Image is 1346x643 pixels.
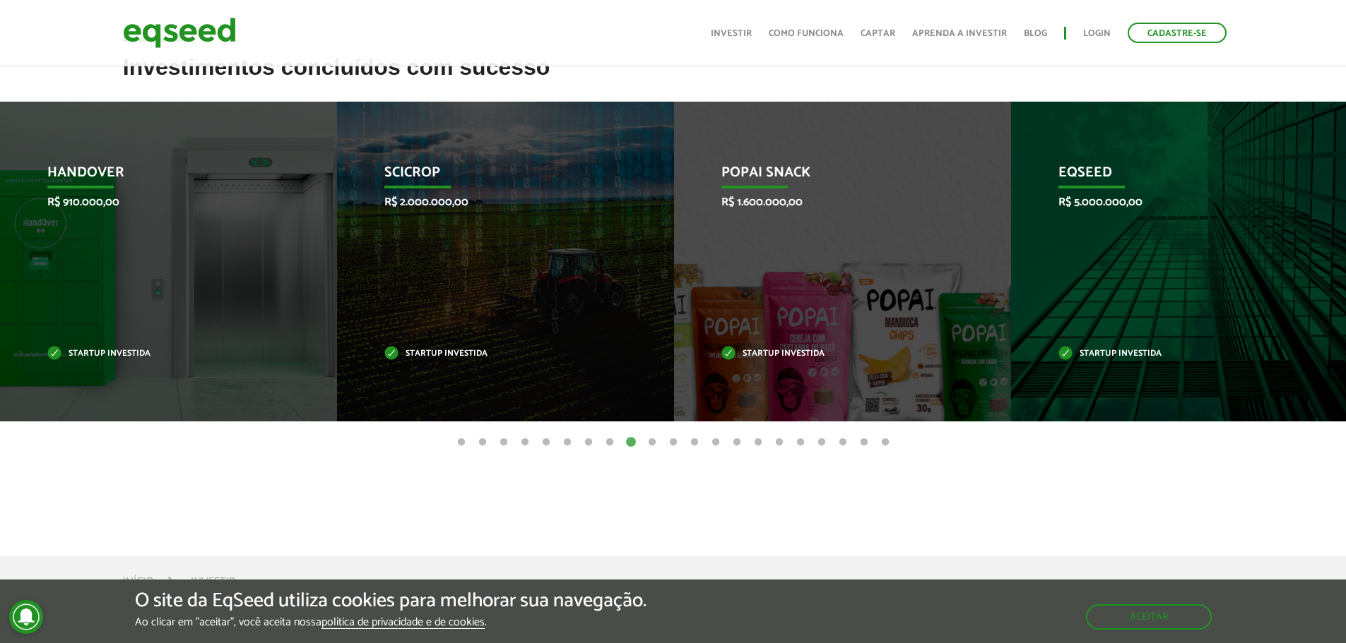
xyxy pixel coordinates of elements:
[497,435,511,450] button: 3 of 21
[321,617,485,629] a: política de privacidade e de cookies
[47,196,268,209] p: R$ 910.000,00
[476,435,490,450] button: 2 of 21
[518,435,532,450] button: 4 of 21
[384,164,606,188] p: SciCrop
[603,435,617,450] button: 8 of 21
[1083,29,1111,38] a: Login
[709,435,723,450] button: 13 of 21
[384,196,606,209] p: R$ 2.000.000,00
[793,435,808,450] button: 17 of 21
[861,29,895,38] a: Captar
[730,435,744,450] button: 14 of 21
[687,435,702,450] button: 12 of 21
[769,29,844,38] a: Como funciona
[836,435,850,450] button: 19 of 21
[721,350,943,358] p: Startup investida
[624,435,638,450] button: 9 of 21
[454,435,468,450] button: 1 of 21
[711,29,752,38] a: Investir
[1058,164,1280,188] p: EqSeed
[560,435,574,450] button: 6 of 21
[772,435,786,450] button: 16 of 21
[123,577,154,588] a: Início
[666,435,680,450] button: 11 of 21
[135,590,647,612] h5: O site da EqSeed utiliza cookies para melhorar sua navegação.
[1058,350,1280,358] p: Startup investida
[135,615,647,629] p: Ao clicar em "aceitar", você aceita nossa .
[1128,23,1227,43] a: Cadastre-se
[47,164,268,188] p: HandOver
[645,435,659,450] button: 10 of 21
[912,29,1007,38] a: Aprenda a investir
[47,350,268,358] p: Startup investida
[384,350,606,358] p: Startup investida
[123,14,236,52] img: EqSeed
[123,55,1224,101] h2: Investimentos concluídos com sucesso
[751,435,765,450] button: 15 of 21
[878,435,892,450] button: 21 of 21
[721,196,943,209] p: R$ 1.600.000,00
[857,435,871,450] button: 20 of 21
[721,164,943,188] p: Popai Snack
[582,435,596,450] button: 7 of 21
[539,435,553,450] button: 5 of 21
[1086,604,1212,630] button: Aceitar
[191,572,235,591] li: Investir
[1058,196,1280,209] p: R$ 5.000.000,00
[1024,29,1047,38] a: Blog
[815,435,829,450] button: 18 of 21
